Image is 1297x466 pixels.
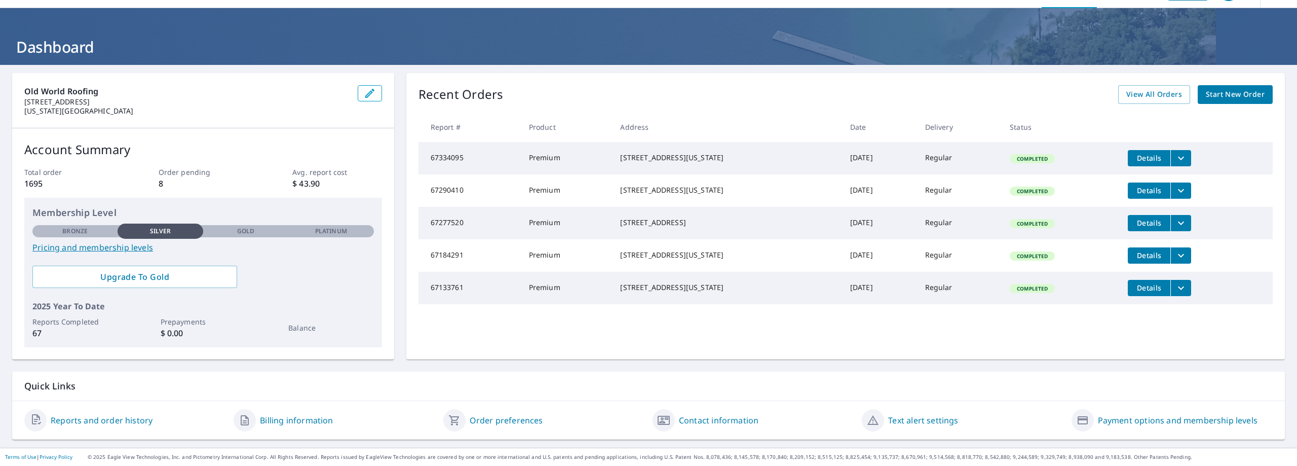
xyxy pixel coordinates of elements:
p: 67 [32,327,118,339]
button: filesDropdownBtn-67277520 [1170,215,1191,231]
button: detailsBtn-67334095 [1128,150,1170,166]
td: Premium [521,174,613,207]
div: [STREET_ADDRESS][US_STATE] [620,185,833,195]
td: [DATE] [842,207,917,239]
span: Details [1134,186,1164,195]
button: filesDropdownBtn-67133761 [1170,280,1191,296]
div: [STREET_ADDRESS][US_STATE] [620,250,833,260]
td: 67277520 [418,207,521,239]
div: [STREET_ADDRESS][US_STATE] [620,282,833,293]
button: detailsBtn-67133761 [1128,280,1170,296]
td: Regular [917,142,1002,174]
p: Avg. report cost [292,167,382,177]
p: Platinum [315,227,347,236]
td: [DATE] [842,239,917,272]
h1: Dashboard [12,37,1285,57]
p: Recent Orders [418,85,504,104]
p: [STREET_ADDRESS] [24,97,350,106]
a: Billing information [260,414,333,426]
p: $ 43.90 [292,177,382,190]
button: filesDropdownBtn-67290410 [1170,183,1191,199]
span: Details [1134,283,1164,293]
p: 8 [159,177,248,190]
td: Premium [521,239,613,272]
a: View All Orders [1118,85,1190,104]
span: Start New Order [1206,88,1265,101]
p: | [5,454,72,460]
td: Premium [521,207,613,239]
span: Upgrade To Gold [41,271,229,282]
a: Payment options and membership levels [1098,414,1257,426]
button: filesDropdownBtn-67334095 [1170,150,1191,166]
td: Regular [917,207,1002,239]
a: Text alert settings [888,414,958,426]
button: detailsBtn-67290410 [1128,183,1170,199]
a: Terms of Use [5,453,36,460]
p: 2025 Year To Date [32,300,374,312]
span: Details [1134,153,1164,163]
p: $ 0.00 [161,327,246,339]
span: Details [1134,218,1164,228]
th: Report # [418,112,521,142]
p: Order pending [159,167,248,177]
span: Details [1134,250,1164,260]
p: Account Summary [24,140,382,159]
div: [STREET_ADDRESS] [620,218,833,228]
p: © 2025 Eagle View Technologies, Inc. and Pictometry International Corp. All Rights Reserved. Repo... [88,453,1292,461]
p: Reports Completed [32,316,118,327]
td: [DATE] [842,142,917,174]
a: Order preferences [470,414,543,426]
td: 67133761 [418,272,521,304]
th: Status [1002,112,1120,142]
p: Quick Links [24,380,1273,392]
button: detailsBtn-67184291 [1128,247,1170,264]
th: Date [842,112,917,142]
p: Total order [24,167,113,177]
div: [STREET_ADDRESS][US_STATE] [620,153,833,163]
p: Silver [150,227,171,236]
a: Contact information [679,414,758,426]
button: filesDropdownBtn-67184291 [1170,247,1191,264]
p: Gold [237,227,254,236]
span: Completed [1011,220,1054,227]
p: Prepayments [161,316,246,327]
td: 67334095 [418,142,521,174]
p: Old World Roofing [24,85,350,97]
span: View All Orders [1126,88,1182,101]
p: 1695 [24,177,113,190]
a: Pricing and membership levels [32,241,374,254]
td: Regular [917,174,1002,207]
a: Privacy Policy [40,453,72,460]
p: [US_STATE][GEOGRAPHIC_DATA] [24,106,350,116]
td: 67184291 [418,239,521,272]
th: Product [521,112,613,142]
a: Upgrade To Gold [32,266,237,288]
td: Regular [917,239,1002,272]
td: 67290410 [418,174,521,207]
a: Start New Order [1198,85,1273,104]
th: Delivery [917,112,1002,142]
td: [DATE] [842,174,917,207]
span: Completed [1011,188,1054,195]
td: Premium [521,142,613,174]
td: Premium [521,272,613,304]
p: Membership Level [32,206,374,220]
a: Reports and order history [51,414,152,426]
span: Completed [1011,285,1054,292]
button: detailsBtn-67277520 [1128,215,1170,231]
td: Regular [917,272,1002,304]
th: Address [612,112,842,142]
td: [DATE] [842,272,917,304]
p: Balance [288,322,373,333]
span: Completed [1011,253,1054,260]
p: Bronze [62,227,88,236]
span: Completed [1011,155,1054,162]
